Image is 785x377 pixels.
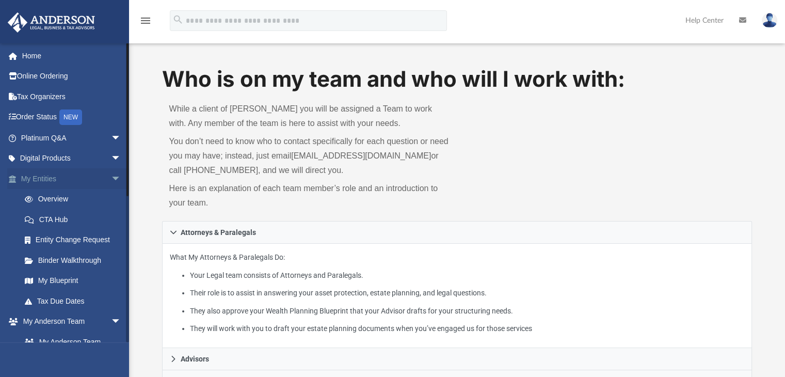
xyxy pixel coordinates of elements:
a: Digital Productsarrow_drop_down [7,148,137,169]
li: They also approve your Wealth Planning Blueprint that your Advisor drafts for your structuring ne... [190,305,745,318]
span: arrow_drop_down [111,168,132,190]
a: My Entitiesarrow_drop_down [7,168,137,189]
a: Online Ordering [7,66,137,87]
h1: Who is on my team and who will I work with: [162,64,752,95]
span: arrow_drop_down [111,148,132,169]
span: Attorneys & Paralegals [181,229,256,236]
div: NEW [59,109,82,125]
img: User Pic [762,13,777,28]
span: arrow_drop_down [111,128,132,149]
a: Order StatusNEW [7,107,137,128]
li: Your Legal team consists of Attorneys and Paralegals. [190,269,745,282]
li: Their role is to assist in answering your asset protection, estate planning, and legal questions. [190,287,745,300]
p: While a client of [PERSON_NAME] you will be assigned a Team to work with. Any member of the team ... [169,102,450,131]
a: Advisors [162,348,752,370]
div: Attorneys & Paralegals [162,244,752,349]
a: Tax Organizers [7,86,137,107]
p: You don’t need to know who to contact specifically for each question or need you may have; instea... [169,134,450,178]
img: Anderson Advisors Platinum Portal [5,12,98,33]
a: Entity Change Request [14,230,137,250]
p: Here is an explanation of each team member’s role and an introduction to your team. [169,181,450,210]
a: My Anderson Team [14,332,126,352]
a: [EMAIL_ADDRESS][DOMAIN_NAME] [291,151,431,160]
a: Home [7,45,137,66]
a: Attorneys & Paralegals [162,221,752,244]
a: menu [139,20,152,27]
a: Tax Due Dates [14,291,137,311]
a: My Anderson Teamarrow_drop_down [7,311,132,332]
a: CTA Hub [14,209,137,230]
a: Platinum Q&Aarrow_drop_down [7,128,137,148]
p: What My Attorneys & Paralegals Do: [170,251,745,335]
i: menu [139,14,152,27]
span: arrow_drop_down [111,311,132,333]
a: My Blueprint [14,271,132,291]
span: Advisors [181,355,209,363]
a: Overview [14,189,137,210]
i: search [172,14,184,25]
li: They will work with you to draft your estate planning documents when you’ve engaged us for those ... [190,322,745,335]
a: Binder Walkthrough [14,250,137,271]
